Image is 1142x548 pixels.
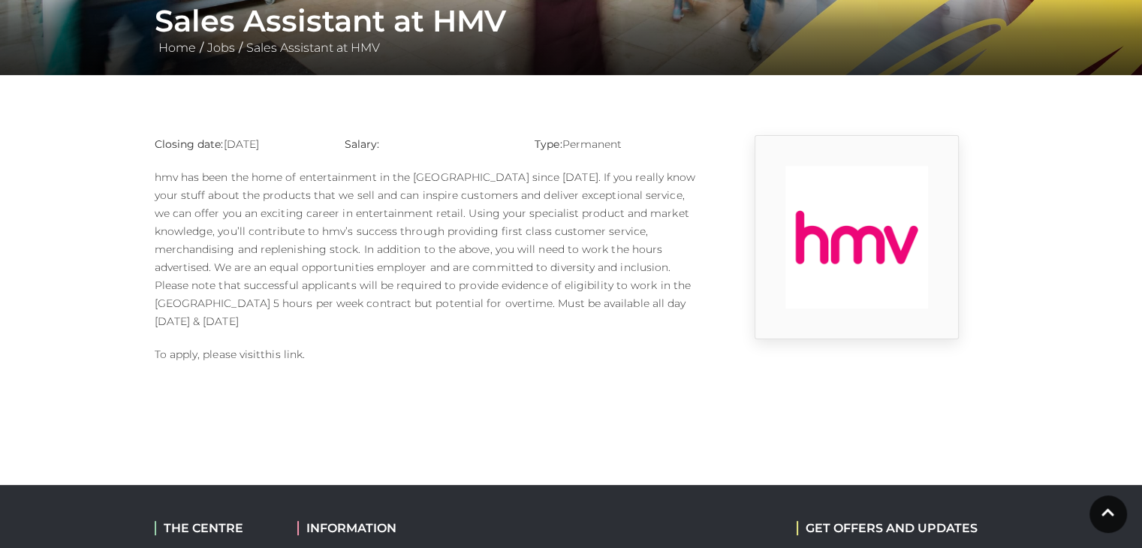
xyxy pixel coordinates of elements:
a: this link [261,348,303,361]
h2: GET OFFERS AND UPDATES [797,521,978,535]
p: [DATE] [155,135,322,153]
p: To apply, please visit . [155,345,703,363]
h1: Sales Assistant at HMV [155,3,988,39]
strong: Closing date: [155,137,224,151]
h2: INFORMATION [297,521,489,535]
p: Permanent [535,135,702,153]
strong: Salary: [345,137,380,151]
h2: THE CENTRE [155,521,275,535]
a: Home [155,41,200,55]
div: / / [143,3,999,57]
a: Sales Assistant at HMV [243,41,384,55]
strong: Type: [535,137,562,151]
img: 9_1554821655_pX3E.png [785,166,928,309]
p: hmv has been the home of entertainment in the [GEOGRAPHIC_DATA] since [DATE]. If you really know ... [155,168,703,330]
a: Jobs [203,41,239,55]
